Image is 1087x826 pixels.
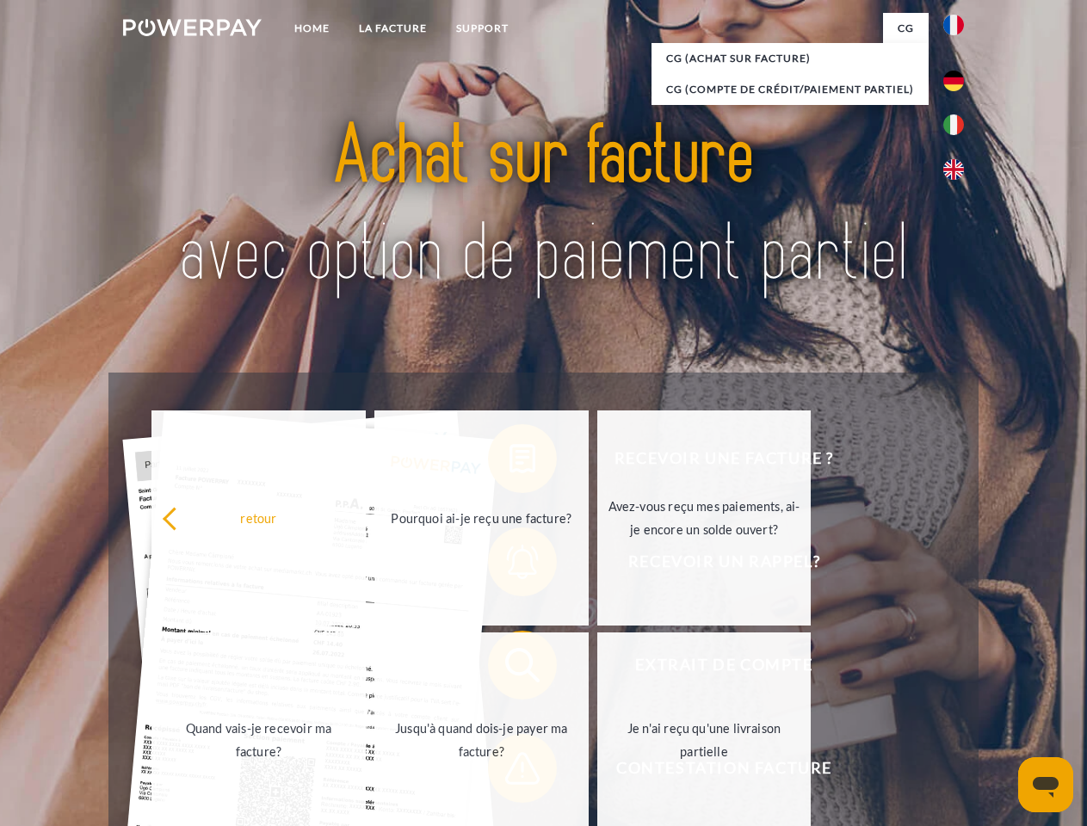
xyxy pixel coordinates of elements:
a: Avez-vous reçu mes paiements, ai-je encore un solde ouvert? [597,410,812,626]
a: CG [883,13,929,44]
div: Jusqu'à quand dois-je payer ma facture? [385,717,578,763]
div: retour [162,506,355,529]
img: de [943,71,964,91]
div: Pourquoi ai-je reçu une facture? [385,506,578,529]
a: LA FACTURE [344,13,442,44]
img: en [943,159,964,180]
a: CG (Compte de crédit/paiement partiel) [652,74,929,105]
img: title-powerpay_fr.svg [164,83,923,330]
img: it [943,114,964,135]
a: CG (achat sur facture) [652,43,929,74]
img: fr [943,15,964,35]
a: Home [280,13,344,44]
img: logo-powerpay-white.svg [123,19,262,36]
div: Avez-vous reçu mes paiements, ai-je encore un solde ouvert? [608,495,801,541]
a: Support [442,13,523,44]
iframe: Bouton de lancement de la fenêtre de messagerie [1018,757,1073,812]
div: Quand vais-je recevoir ma facture? [162,717,355,763]
div: Je n'ai reçu qu'une livraison partielle [608,717,801,763]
